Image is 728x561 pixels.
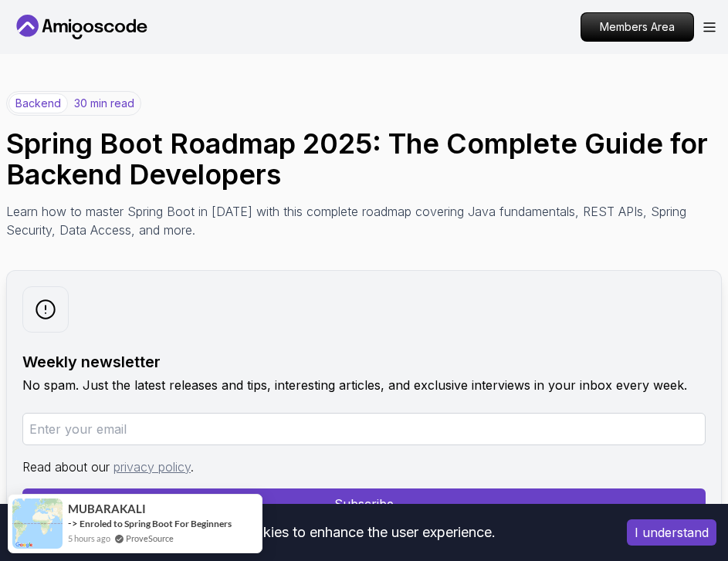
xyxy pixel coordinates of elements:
[6,202,698,239] p: Learn how to master Spring Boot in [DATE] with this complete roadmap covering Java fundamentals, ...
[22,458,706,476] p: Read about our .
[68,502,146,515] span: MUBARAKALI
[581,13,693,41] p: Members Area
[8,93,68,113] p: backend
[74,96,134,111] p: 30 min read
[68,532,110,545] span: 5 hours ago
[12,498,63,549] img: provesource social proof notification image
[113,459,191,475] a: privacy policy
[581,12,694,42] a: Members Area
[703,22,716,32] button: Open Menu
[22,351,706,373] h2: Weekly newsletter
[12,515,604,549] div: This website uses cookies to enhance the user experience.
[68,517,78,529] span: ->
[22,413,706,445] input: Enter your email
[126,532,174,545] a: ProveSource
[627,519,716,546] button: Accept cookies
[6,128,722,190] h1: Spring Boot Roadmap 2025: The Complete Guide for Backend Developers
[80,518,232,529] a: Enroled to Spring Boot For Beginners
[22,488,706,519] button: Subscribe
[22,376,706,394] p: No spam. Just the latest releases and tips, interesting articles, and exclusive interviews in you...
